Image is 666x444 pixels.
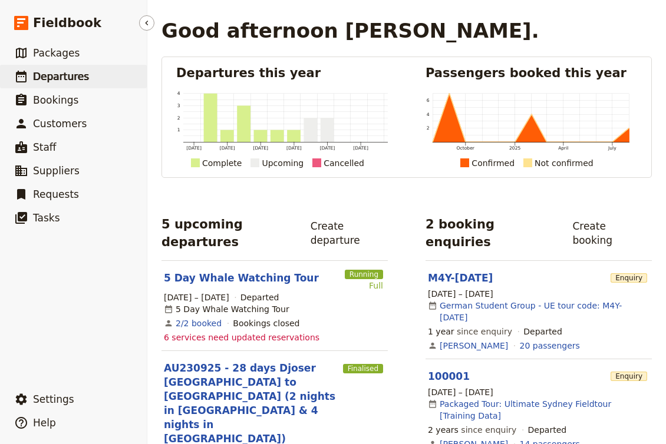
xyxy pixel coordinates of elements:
a: Packaged Tour: Ultimate Sydney Fieldtour [Training Data] [440,398,649,422]
span: Settings [33,393,74,405]
h2: 2 booking enquiries [426,216,555,251]
span: 2 years [428,425,459,435]
span: [DATE] – [DATE] [428,288,493,300]
h2: Passengers booked this year [426,64,637,82]
div: Departed [523,326,562,337]
div: Bookings closed [233,317,299,329]
span: [DATE] – [DATE] [164,291,229,303]
a: View the passengers for this booking [520,340,580,352]
span: Enquiry [611,273,647,283]
div: Confirmed [472,156,515,170]
tspan: [DATE] [353,145,368,151]
span: Customers [33,118,87,130]
span: 1 year [428,327,454,336]
a: View the bookings for this departure [176,317,222,329]
tspan: July [608,145,616,151]
span: Packages [33,47,80,59]
span: 6 services need updated reservations [164,332,319,343]
tspan: 1 [177,127,180,132]
tspan: 2 [427,125,430,131]
span: Fieldbook [33,14,101,32]
div: Not confirmed [535,156,594,170]
span: Departures [33,71,89,82]
a: [PERSON_NAME] [440,340,508,352]
span: Suppliers [33,165,80,177]
div: 5 Day Whale Watching Tour [164,303,289,315]
tspan: April [558,145,568,151]
span: Running [345,270,383,279]
div: Complete [202,156,242,170]
span: Enquiry [611,372,647,381]
a: German Student Group - UE tour code: M4Y-[DATE] [440,300,649,323]
tspan: 2 [177,115,180,121]
tspan: [DATE] [253,145,268,151]
button: Hide menu [139,15,154,31]
h2: 5 upcoming departures [161,216,294,251]
tspan: 4 [427,112,430,117]
span: since enquiry [428,326,512,337]
span: Staff [33,141,57,153]
span: [DATE] – [DATE] [428,386,493,398]
span: Requests [33,188,79,200]
tspan: [DATE] [220,145,235,151]
h1: Good afternoon [PERSON_NAME]. [161,19,539,42]
span: Bookings [33,94,78,106]
span: Finalised [343,364,383,373]
a: 5 Day Whale Watching Tour [164,271,319,285]
tspan: 4 [177,91,180,96]
tspan: [DATE] [286,145,302,151]
tspan: 2025 [509,145,520,151]
a: Create booking [565,216,652,250]
a: Create departure [303,216,388,250]
tspan: [DATE] [186,145,202,151]
div: Departed [528,424,567,436]
h2: Departures this year [176,64,388,82]
div: Upcoming [262,156,304,170]
tspan: 6 [427,98,430,103]
div: Departed [240,291,279,303]
tspan: [DATE] [320,145,335,151]
div: Cancelled [324,156,364,170]
span: Tasks [33,212,60,224]
span: Help [33,417,56,429]
span: since enquiry [428,424,516,436]
a: M4Y-[DATE] [428,272,493,284]
tspan: 3 [177,103,180,108]
a: 100001 [428,370,470,382]
tspan: October [457,145,475,151]
div: Full [345,280,383,291]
